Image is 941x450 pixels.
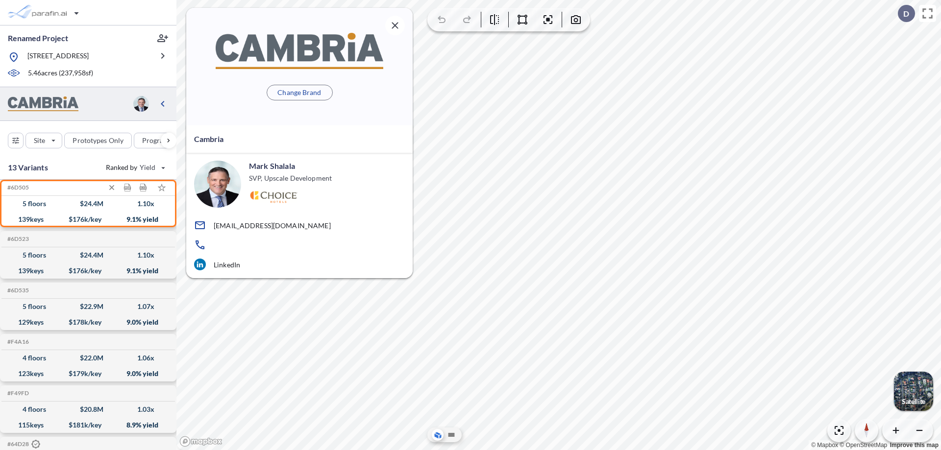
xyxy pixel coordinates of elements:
a: [EMAIL_ADDRESS][DOMAIN_NAME] [194,219,405,231]
p: [EMAIL_ADDRESS][DOMAIN_NAME] [214,221,331,230]
button: Ranked by Yield [98,160,172,175]
h5: Click to copy the code [5,440,40,449]
p: Site [34,136,45,145]
img: Logo [249,191,297,203]
a: Improve this map [890,442,939,449]
p: Cambria [194,133,223,145]
a: OpenStreetMap [840,442,887,449]
h5: Click to copy the code [5,390,29,397]
p: Program [142,136,170,145]
button: Program [134,133,187,148]
p: [STREET_ADDRESS] [27,51,89,63]
p: Change Brand [277,88,321,97]
p: Satellite [902,398,925,405]
button: Change Brand [267,85,333,100]
a: Mapbox [811,442,838,449]
img: user logo [133,96,149,112]
span: Yield [140,163,156,172]
img: Switcher Image [894,372,933,411]
p: SVP, Upscale Development [249,173,332,183]
p: D [903,9,909,18]
h5: Click to copy the code [5,184,29,191]
p: Renamed Project [8,33,68,44]
button: Site [25,133,62,148]
a: Mapbox homepage [179,436,223,447]
h5: Click to copy the code [5,287,29,294]
button: Prototypes Only [64,133,132,148]
a: LinkedIn [194,259,405,270]
img: BrandImage [216,33,383,69]
button: Aerial View [432,429,444,441]
p: LinkedIn [214,261,240,269]
h5: Click to copy the code [5,236,29,242]
img: user logo [194,161,241,208]
p: Mark Shalala [249,161,295,171]
p: 5.46 acres ( 237,958 sf) [28,68,93,79]
h5: Click to copy the code [5,338,29,345]
p: Prototypes Only [73,136,124,145]
img: BrandImage [8,96,78,112]
p: 13 Variants [8,162,48,173]
button: Site Plan [446,429,457,441]
button: Switcher ImageSatellite [894,372,933,411]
